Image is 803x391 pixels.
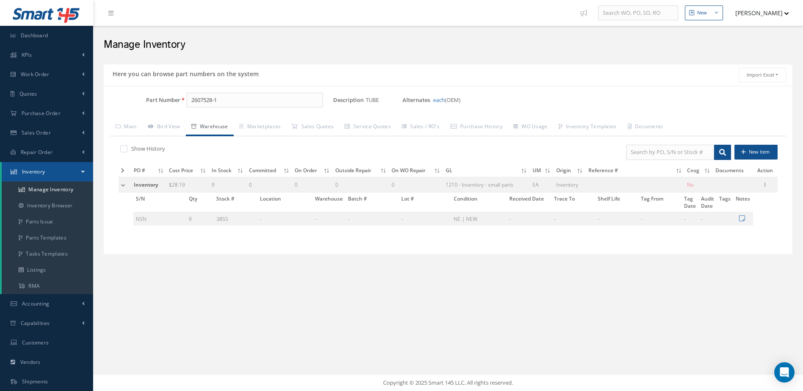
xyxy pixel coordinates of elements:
[626,145,714,160] input: Search by PO, S/N or Stock #
[142,118,186,136] a: Bird View
[753,164,778,177] th: Action
[22,339,49,346] span: Customers
[21,32,48,39] span: Dashboard
[22,110,61,117] span: Purchase Order
[131,164,166,177] th: PO #
[345,193,399,212] th: Batch #
[214,193,257,212] th: Stock #
[102,379,795,387] div: Copyright © 2025 Smart 145 LLC. All rights reserved.
[333,177,389,193] td: 0
[2,262,93,278] a: Listings
[389,177,443,193] td: 0
[246,164,292,177] th: Committed
[104,39,792,51] h2: Manage Inventory
[209,164,246,177] th: In Stock
[622,118,669,136] a: Documents
[134,181,158,188] span: Inventory
[286,118,339,136] a: Sales Quotes
[554,164,586,177] th: Origin
[530,177,554,193] td: EA
[451,212,507,226] td: NE | NEW
[246,177,292,193] td: 0
[2,198,93,214] a: Inventory Browser
[186,118,234,136] a: Warehouse
[507,193,552,212] th: Received Date
[20,358,41,366] span: Vendors
[110,68,259,78] h5: Here you can browse part numbers on the system
[403,97,432,103] label: Alternates
[396,118,445,136] a: Sales / RO's
[312,193,345,212] th: Warehouse
[2,214,93,230] a: Parts Issue
[433,96,461,104] span: (OEM)
[682,212,698,226] td: -
[333,97,364,103] label: Description
[734,145,778,160] button: New Item
[2,246,93,262] a: Tasks Templates
[554,177,586,193] td: Inventory
[507,212,552,226] td: -
[697,9,707,17] div: New
[2,230,93,246] a: Parts Templates
[2,182,93,198] a: Manage Inventory
[339,118,396,136] a: Service Quotes
[21,319,50,327] span: Capabilities
[22,51,32,58] span: KPIs
[399,212,451,226] td: -
[552,212,595,226] td: -
[22,300,50,307] span: Accounting
[530,164,554,177] th: UM
[214,212,257,226] td: 3855
[292,164,332,177] th: On Order
[2,162,93,182] a: Inventory
[598,6,678,21] input: Search WO, PO, SO, RO
[22,168,45,175] span: Inventory
[508,118,553,136] a: WO Usage
[595,212,638,226] td: -
[586,164,685,177] th: Reference #
[22,129,51,136] span: Sales Order
[133,212,186,226] td: NSN
[739,68,786,83] button: Import Excel
[2,278,93,294] a: RMA
[389,164,443,177] th: On WO Repair
[733,193,753,212] th: Notes
[713,164,753,177] th: Documents
[451,193,507,212] th: Condition
[682,193,698,212] th: Tag Date
[399,193,451,212] th: Lot #
[19,90,37,97] span: Quotes
[774,362,795,383] div: Open Intercom Messenger
[312,212,345,226] td: -
[638,212,682,226] td: -
[727,5,789,21] button: [PERSON_NAME]
[22,378,48,385] span: Shipments
[21,71,50,78] span: Work Order
[133,193,186,212] th: S/N
[443,177,530,193] td: 1210 - Inventory - small parts
[552,193,595,212] th: Trace To
[260,215,262,223] span: -
[345,212,399,226] td: -
[119,145,442,154] div: Show and not show all detail with stock
[433,96,445,104] a: each
[443,164,530,177] th: GL
[186,212,214,226] td: 9
[445,118,508,136] a: Purchase History
[166,164,209,177] th: Cost Price
[698,212,717,226] td: -
[595,193,638,212] th: Shelf Life
[234,118,287,136] a: Marketplaces
[129,145,165,152] label: Show History
[685,6,723,20] button: New
[110,118,142,136] a: Main
[257,193,312,212] th: Location
[717,193,733,212] th: Tags
[698,193,717,212] th: Audit Date
[209,177,246,193] td: 9
[684,164,713,177] th: Cnsg
[166,177,209,193] td: $28.19
[104,97,180,103] label: Part Number
[292,177,332,193] td: 0
[333,164,389,177] th: Outside Repair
